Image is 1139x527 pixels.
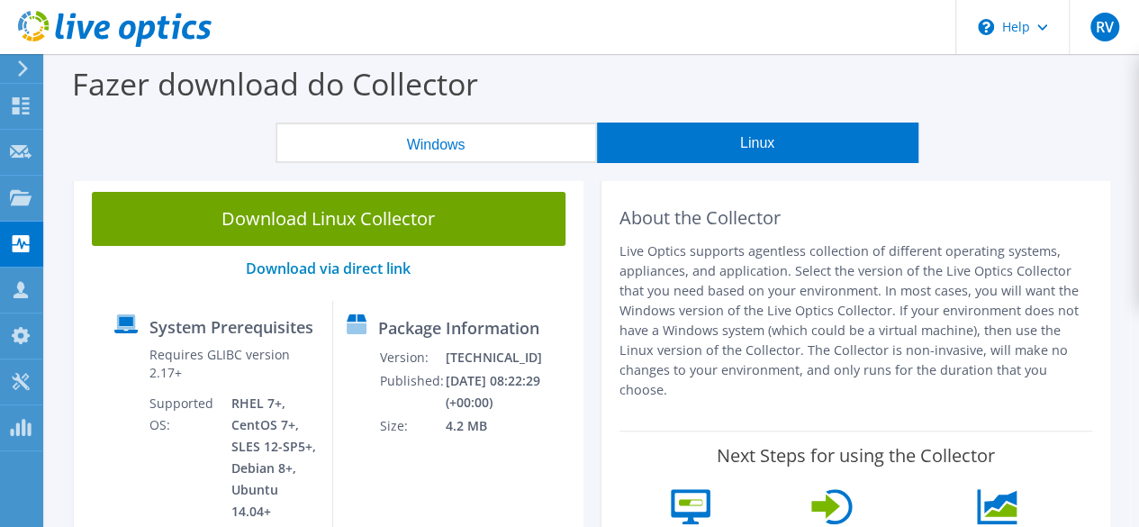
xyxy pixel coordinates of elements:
button: Linux [597,123,918,163]
td: Version: [379,346,445,369]
label: Requires GLIBC version 2.17+ [149,346,318,382]
td: Size: [379,414,445,438]
span: RV [1090,13,1119,41]
a: Download Linux Collector [92,192,565,246]
button: Windows [276,123,597,163]
td: [TECHNICAL_ID] [445,346,575,369]
label: Next Steps for using the Collector [717,445,995,467]
td: RHEL 7+, CentOS 7+, SLES 12-SP5+, Debian 8+, Ubuntu 14.04+ [231,392,318,523]
td: Supported OS: [149,392,231,523]
td: Published: [379,369,445,414]
td: [DATE] 08:22:29 (+00:00) [445,369,575,414]
svg: \n [978,19,994,35]
a: Download via direct link [246,259,411,278]
label: System Prerequisites [149,318,313,336]
td: 4.2 MB [445,414,575,438]
label: Fazer download do Collector [72,63,478,104]
p: Live Optics supports agentless collection of different operating systems, appliances, and applica... [619,241,1093,400]
label: Package Information [378,319,539,337]
h2: About the Collector [619,207,1093,229]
